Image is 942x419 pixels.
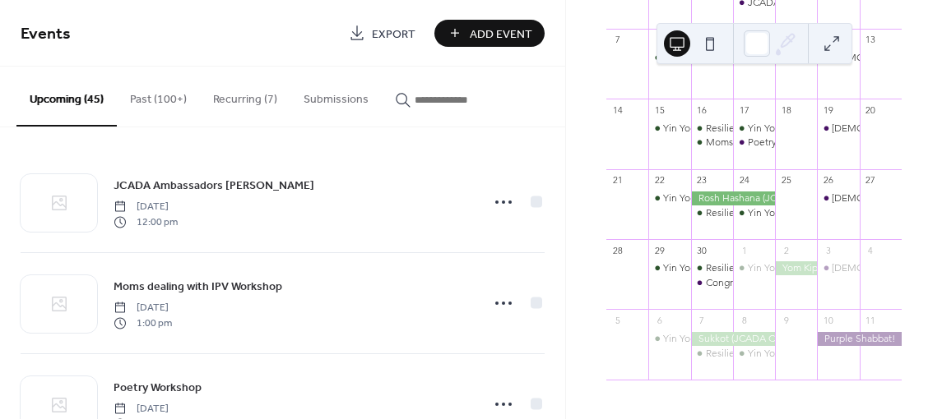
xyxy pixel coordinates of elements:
div: Sukkot (JCADA Closed) [691,332,776,346]
button: Submissions [290,67,382,125]
div: Rosh Hashana (JCADA Closed) [691,191,776,205]
div: 25 [780,174,792,186]
div: Yin Yoga Group for Survivors of IPV [648,332,690,346]
button: Past (100+) [117,67,200,125]
div: Resilience Building Group for Survivors of IPV [691,206,733,220]
span: [DATE] [114,402,172,417]
button: Upcoming (45) [16,67,117,127]
span: [DATE] [114,301,172,315]
div: 13 [865,34,877,46]
div: 16 [696,104,708,116]
div: Yin Yoga Group for Survivors of IPV [733,206,775,220]
div: Moms dealing with IPV Workshop [706,136,852,150]
div: Yin Yoga Group for Survivors of IPV [663,122,817,136]
div: 21 [611,174,624,186]
div: LGBTQIA+ Survivors of IPV Workshop [817,191,859,205]
div: Resilience Building Group for Survivors of IPV [706,261,907,275]
div: 20 [865,104,877,116]
div: 14 [611,104,624,116]
div: 22 [653,174,666,186]
div: 7 [611,34,624,46]
div: Yin Yoga Group for Survivors of IPV [648,261,690,275]
div: 30 [696,244,708,256]
div: 10 [822,314,834,326]
div: 8 [653,34,666,46]
button: Recurring (7) [200,67,290,125]
div: 3 [822,244,834,256]
span: Moms dealing with IPV Workshop [114,279,282,296]
div: 28 [611,244,624,256]
div: 26 [822,174,834,186]
span: 1:00 pm [114,315,172,330]
a: Poetry Workshop [114,378,202,397]
div: Resilience Building Group for Survivors of IPV [706,122,907,136]
div: Resilience Building Group for Survivors of IPV [706,347,907,361]
div: 7 [696,314,708,326]
div: Yin Yoga Group for Survivors of IPV [733,122,775,136]
a: Moms dealing with IPV Workshop [114,277,282,296]
button: Add Event [434,20,545,47]
div: 8 [738,314,750,326]
div: Yin Yoga Group for Survivors of IPV [733,347,775,361]
a: Export [336,20,428,47]
div: Yin Yoga Group for Survivors of IPV [663,191,817,205]
div: Yom Kippur (JCADA Closed) [775,261,817,275]
div: Yin Yoga Group for Survivors of IPV [648,51,690,65]
div: 17 [738,104,750,116]
div: Resilience Building Group for Survivors of IPV [691,261,733,275]
div: Resilience Building Group for Survivors of IPV [706,206,907,220]
div: 6 [653,314,666,326]
div: Yin Yoga Group for Survivors of IPV [733,261,775,275]
div: Congregation Beth El- Thrive MS 1 [691,276,733,290]
div: Resilience Building Group for Survivors of IPV [691,122,733,136]
div: 24 [738,174,750,186]
div: 5 [611,314,624,326]
div: 9 [780,314,792,326]
div: 2 [780,244,792,256]
div: 18 [780,104,792,116]
a: JCADA Ambassadors [PERSON_NAME] [114,176,314,195]
span: Export [372,25,415,43]
div: Yin Yoga Group for Survivors of IPV [648,191,690,205]
div: Resilience Building Group for Survivors of IPV [691,347,733,361]
div: Yin Yoga Group for Survivors of IPV [663,332,817,346]
span: [DATE] [114,200,178,214]
div: LGBTQIA+ Survivors of IPV Workshop [817,122,859,136]
div: Yin Yoga Group for Survivors of IPV [748,206,902,220]
div: Yin Yoga Group for Survivors of IPV [748,261,902,275]
div: Yin Yoga Group for Survivors of IPV [663,261,817,275]
div: 27 [865,174,877,186]
div: 29 [653,244,666,256]
div: Moms dealing with IPV Workshop [691,136,733,150]
div: Yin Yoga Group for Survivors of IPV [748,347,902,361]
div: 11 [865,314,877,326]
div: Yin Yoga Group for Survivors of IPV [648,122,690,136]
div: Yin Yoga Group for Survivors of IPV [748,122,902,136]
div: Congregation [PERSON_NAME] El- Thrive MS 1 [706,276,916,290]
div: 19 [822,104,834,116]
span: JCADA Ambassadors [PERSON_NAME] [114,177,314,195]
span: 12:00 pm [114,214,178,229]
span: Events [21,18,71,50]
div: Poetry Workshop [733,136,775,150]
span: Add Event [470,25,532,43]
div: Poetry Workshop [748,136,824,150]
div: 15 [653,104,666,116]
div: 4 [865,244,877,256]
div: Purple Shabbat! [817,332,902,346]
div: 1 [738,244,750,256]
div: LGBTQIA+ Survivors of IPV Workshop [817,261,859,275]
div: 23 [696,174,708,186]
span: Poetry Workshop [114,380,202,397]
